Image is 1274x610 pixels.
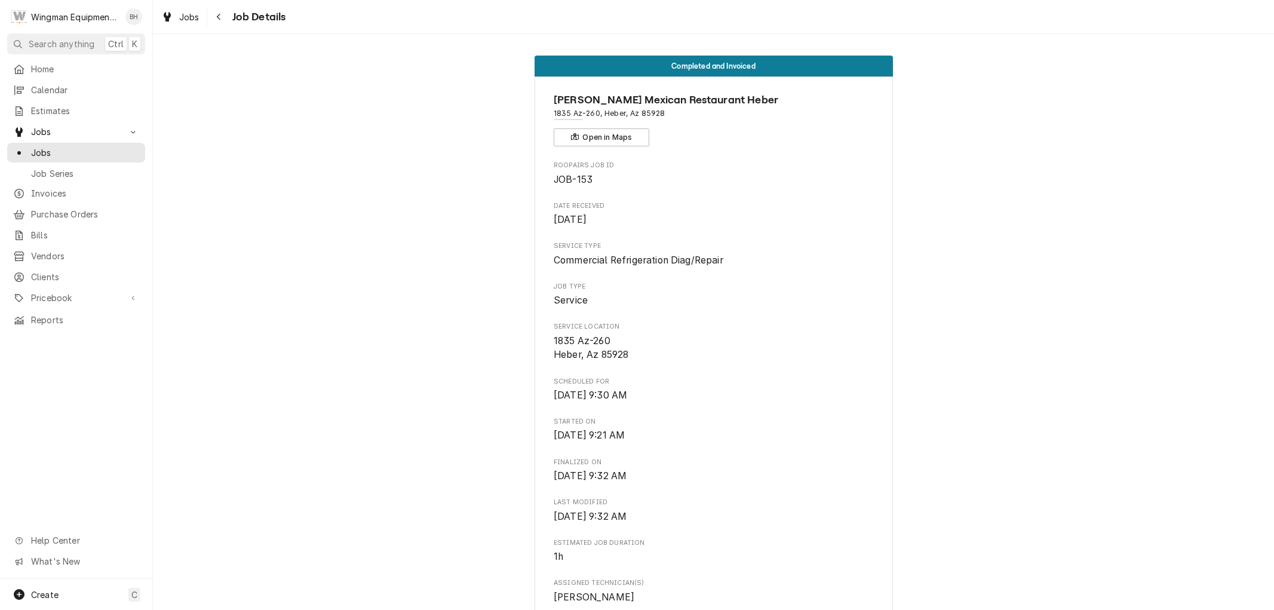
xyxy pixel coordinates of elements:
span: Bills [31,229,139,241]
span: Search anything [29,38,94,50]
span: K [132,38,137,50]
div: Job Type [554,282,873,308]
a: Go to What's New [7,551,145,571]
span: Home [31,63,139,75]
span: Job Type [554,293,873,308]
div: Finalized On [554,458,873,483]
div: W [11,8,27,25]
span: Finalized On [554,469,873,483]
span: Pricebook [31,292,121,304]
span: Jobs [31,125,121,138]
a: Home [7,59,145,79]
span: Estimated Job Duration [554,550,873,564]
span: Estimates [31,105,139,117]
div: BH [125,8,142,25]
span: Completed and Invoiced [671,62,756,70]
span: Scheduled For [554,388,873,403]
span: Started On [554,428,873,443]
span: [DATE] 9:32 AM [554,470,627,482]
span: Vendors [31,250,139,262]
span: 1h [554,551,563,562]
div: Scheduled For [554,377,873,403]
span: Scheduled For [554,377,873,387]
span: Name [554,92,873,108]
span: Service Location [554,334,873,362]
span: What's New [31,555,138,568]
div: Service Location [554,322,873,362]
span: Roopairs Job ID [554,173,873,187]
span: [DATE] 9:30 AM [554,390,627,401]
span: Assigned Technician(s) [554,590,873,605]
div: Started On [554,417,873,443]
span: Clients [31,271,139,283]
span: Commercial Refrigeration Diag/Repair [554,255,723,266]
span: Last Modified [554,498,873,507]
span: Reports [31,314,139,326]
div: Status [535,56,893,76]
span: Date Received [554,213,873,227]
div: Service Type [554,241,873,267]
span: Last Modified [554,510,873,524]
div: Roopairs Job ID [554,161,873,186]
span: JOB-153 [554,174,593,185]
span: Date Received [554,201,873,211]
div: Brady Hale's Avatar [125,8,142,25]
span: Assigned Technician(s) [554,578,873,588]
button: Open in Maps [554,128,649,146]
span: Jobs [179,11,199,23]
span: Help Center [31,534,138,547]
span: Job Details [229,9,286,25]
a: Jobs [156,7,204,27]
a: Jobs [7,143,145,163]
span: [DATE] [554,214,587,225]
span: Estimated Job Duration [554,538,873,548]
span: [PERSON_NAME] [554,591,634,603]
span: Job Series [31,167,139,180]
span: Invoices [31,187,139,200]
a: Go to Pricebook [7,288,145,308]
button: Navigate back [210,7,229,26]
div: Date Received [554,201,873,227]
a: Bills [7,225,145,245]
span: Service Type [554,241,873,251]
span: [DATE] 9:32 AM [554,511,627,522]
a: Purchase Orders [7,204,145,224]
a: Job Series [7,164,145,183]
div: Assigned Technician(s) [554,578,873,604]
span: Finalized On [554,458,873,467]
a: Go to Jobs [7,122,145,142]
span: Service [554,295,588,306]
span: C [131,588,137,601]
div: Estimated Job Duration [554,538,873,564]
span: Ctrl [108,38,124,50]
span: [DATE] 9:21 AM [554,430,625,441]
span: Jobs [31,146,139,159]
span: Create [31,590,59,600]
span: Started On [554,417,873,427]
div: Wingman Equipment Solutions's Avatar [11,8,27,25]
a: Calendar [7,80,145,100]
div: Wingman Equipment Solutions [31,11,119,23]
span: Address [554,108,873,119]
a: Go to Help Center [7,531,145,550]
div: Client Information [554,92,873,146]
span: Calendar [31,84,139,96]
button: Search anythingCtrlK [7,33,145,54]
span: 1835 Az-260 Heber, Az 85928 [554,335,628,361]
a: Clients [7,267,145,287]
span: Service Location [554,322,873,332]
span: Purchase Orders [31,208,139,220]
span: Roopairs Job ID [554,161,873,170]
a: Invoices [7,183,145,203]
a: Estimates [7,101,145,121]
span: Job Type [554,282,873,292]
a: Vendors [7,246,145,266]
div: Last Modified [554,498,873,523]
span: Service Type [554,253,873,268]
a: Reports [7,310,145,330]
